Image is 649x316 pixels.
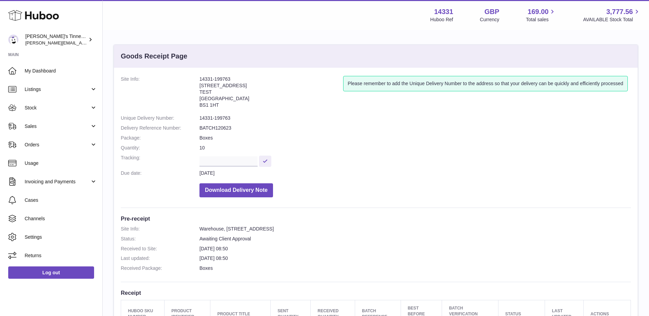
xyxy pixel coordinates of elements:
[121,226,199,232] dt: Site Info:
[199,135,631,141] dd: Boxes
[199,255,631,262] dd: [DATE] 08:50
[121,115,199,121] dt: Unique Delivery Number:
[25,252,97,259] span: Returns
[583,16,641,23] span: AVAILABLE Stock Total
[199,115,631,121] dd: 14331-199763
[121,215,631,222] h3: Pre-receipt
[480,16,499,23] div: Currency
[526,16,556,23] span: Total sales
[121,125,199,131] dt: Delivery Reference Number:
[121,52,187,61] h3: Goods Receipt Page
[121,236,199,242] dt: Status:
[583,7,641,23] a: 3,777.56 AVAILABLE Stock Total
[8,266,94,279] a: Log out
[121,155,199,167] dt: Tracking:
[25,215,97,222] span: Channels
[121,246,199,252] dt: Received to Site:
[25,234,97,240] span: Settings
[199,265,631,272] dd: Boxes
[25,68,97,74] span: My Dashboard
[199,183,273,197] button: Download Delivery Note
[526,7,556,23] a: 169.00 Total sales
[484,7,499,16] strong: GBP
[528,7,548,16] span: 169.00
[121,265,199,272] dt: Received Package:
[8,35,18,45] img: peter.colbert@hubbo.com
[25,142,90,148] span: Orders
[121,145,199,151] dt: Quantity:
[25,40,174,45] span: [PERSON_NAME][EMAIL_ADDRESS][PERSON_NAME][DOMAIN_NAME]
[25,160,97,167] span: Usage
[25,33,87,46] div: [PERSON_NAME]'s Tinned Fish Ltd
[121,135,199,141] dt: Package:
[25,179,90,185] span: Invoicing and Payments
[121,255,199,262] dt: Last updated:
[199,170,631,176] dd: [DATE]
[121,289,631,297] h3: Receipt
[199,76,343,111] address: 14331-199763 [STREET_ADDRESS] TEST [GEOGRAPHIC_DATA] BS1 1HT
[121,170,199,176] dt: Due date:
[199,236,631,242] dd: Awaiting Client Approval
[343,76,627,91] div: Please remember to add the Unique Delivery Number to the address so that your delivery can be qui...
[25,105,90,111] span: Stock
[25,86,90,93] span: Listings
[25,197,97,203] span: Cases
[199,226,631,232] dd: Warehouse, [STREET_ADDRESS]
[25,123,90,130] span: Sales
[430,16,453,23] div: Huboo Ref
[199,125,631,131] dd: BATCH120623
[434,7,453,16] strong: 14331
[199,246,631,252] dd: [DATE] 08:50
[199,145,631,151] dd: 10
[121,76,199,111] dt: Site Info:
[606,7,633,16] span: 3,777.56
